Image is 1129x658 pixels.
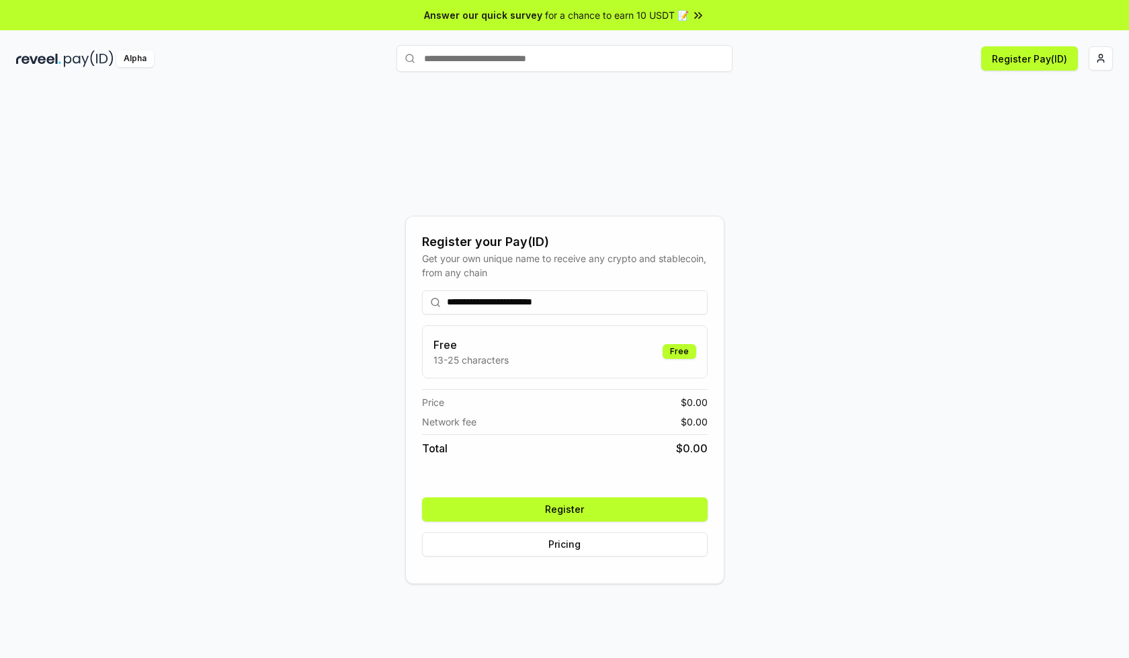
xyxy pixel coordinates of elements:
span: Total [422,440,448,456]
span: Price [422,395,444,409]
button: Pricing [422,532,708,557]
button: Register Pay(ID) [981,46,1078,71]
div: Free [663,344,696,359]
p: 13-25 characters [433,353,509,367]
img: reveel_dark [16,50,61,67]
span: $ 0.00 [681,415,708,429]
img: pay_id [64,50,114,67]
span: Answer our quick survey [424,8,542,22]
button: Register [422,497,708,522]
span: $ 0.00 [676,440,708,456]
h3: Free [433,337,509,353]
div: Alpha [116,50,154,67]
span: Network fee [422,415,476,429]
span: $ 0.00 [681,395,708,409]
div: Get your own unique name to receive any crypto and stablecoin, from any chain [422,251,708,280]
span: for a chance to earn 10 USDT 📝 [545,8,689,22]
div: Register your Pay(ID) [422,233,708,251]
